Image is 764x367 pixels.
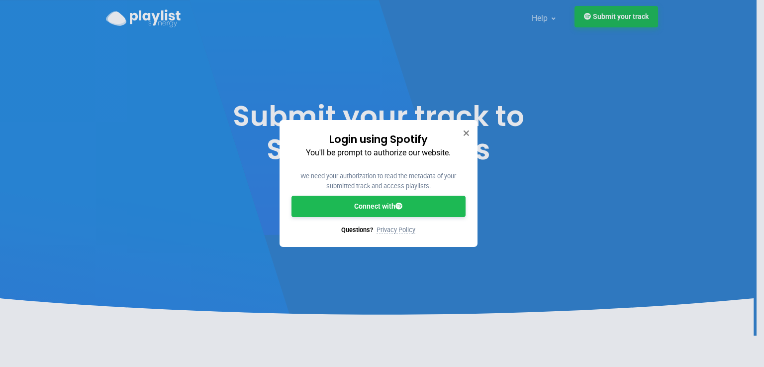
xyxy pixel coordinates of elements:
[291,196,466,217] a: Connect with
[291,146,466,159] p: You'll be prompt to authorize our website.
[463,128,470,138] button: Close
[377,226,415,234] a: Privacy Policy
[291,132,466,146] h3: Login using Spotify
[341,226,373,234] span: Questions?
[291,171,466,192] p: We need your authorization to read the metadata of your submitted track and access playlists.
